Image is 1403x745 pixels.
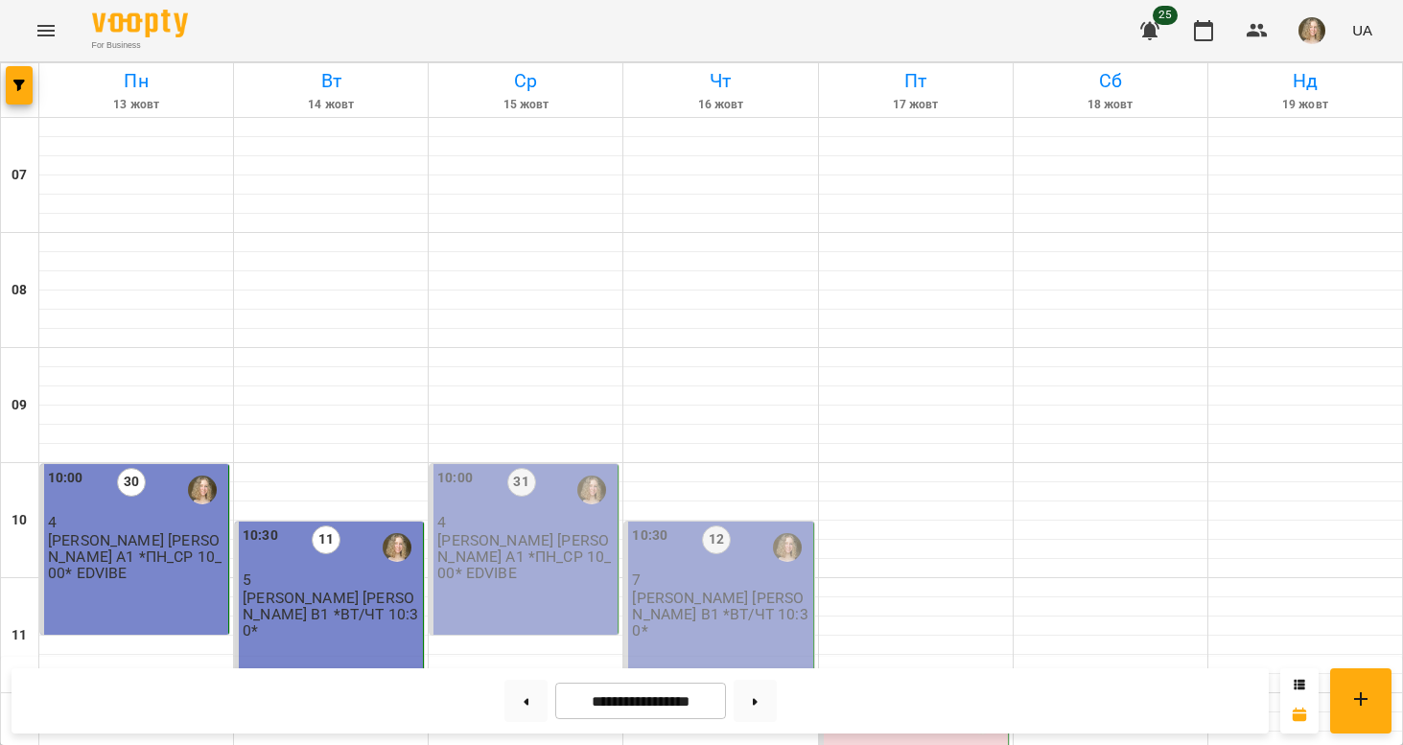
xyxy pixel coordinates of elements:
[626,96,814,114] h6: 16 жовт
[42,96,230,114] h6: 13 жовт
[1352,20,1372,40] span: UA
[237,66,425,96] h6: Вт
[42,66,230,96] h6: Пн
[1153,6,1178,25] span: 25
[48,532,224,582] p: [PERSON_NAME] [PERSON_NAME] А1 *ПН_СР 10_00* EDVIBE
[437,514,614,530] p: 4
[312,525,340,554] label: 11
[702,525,731,554] label: 12
[632,571,808,588] p: 7
[632,590,808,640] p: [PERSON_NAME] [PERSON_NAME] В1 *ВТ/ЧТ 10:30*
[1345,12,1380,48] button: UA
[1211,96,1399,114] h6: 19 жовт
[12,165,27,186] h6: 07
[12,395,27,416] h6: 09
[92,39,188,52] span: For Business
[507,468,536,497] label: 31
[437,468,473,489] label: 10:00
[117,468,146,497] label: 30
[1298,17,1325,44] img: 08679fde8b52750a6ba743e232070232.png
[822,96,1010,114] h6: 17 жовт
[577,476,606,504] img: Пуховська Аліна
[432,66,620,96] h6: Ср
[243,571,419,588] p: 5
[383,533,411,562] img: Пуховська Аліна
[243,590,419,640] p: [PERSON_NAME] [PERSON_NAME] В1 *ВТ/ЧТ 10:30*
[1211,66,1399,96] h6: Нд
[1017,96,1204,114] h6: 18 жовт
[12,280,27,301] h6: 08
[237,96,425,114] h6: 14 жовт
[773,533,802,562] img: Пуховська Аліна
[626,66,814,96] h6: Чт
[92,10,188,37] img: Voopty Logo
[437,532,614,582] p: [PERSON_NAME] [PERSON_NAME] А1 *ПН_СР 10_00* EDVIBE
[23,8,69,54] button: Menu
[243,525,278,547] label: 10:30
[432,96,620,114] h6: 15 жовт
[188,476,217,504] img: Пуховська Аліна
[1017,66,1204,96] h6: Сб
[48,514,224,530] p: 4
[12,625,27,646] h6: 11
[48,468,83,489] label: 10:00
[632,525,667,547] label: 10:30
[12,510,27,531] h6: 10
[822,66,1010,96] h6: Пт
